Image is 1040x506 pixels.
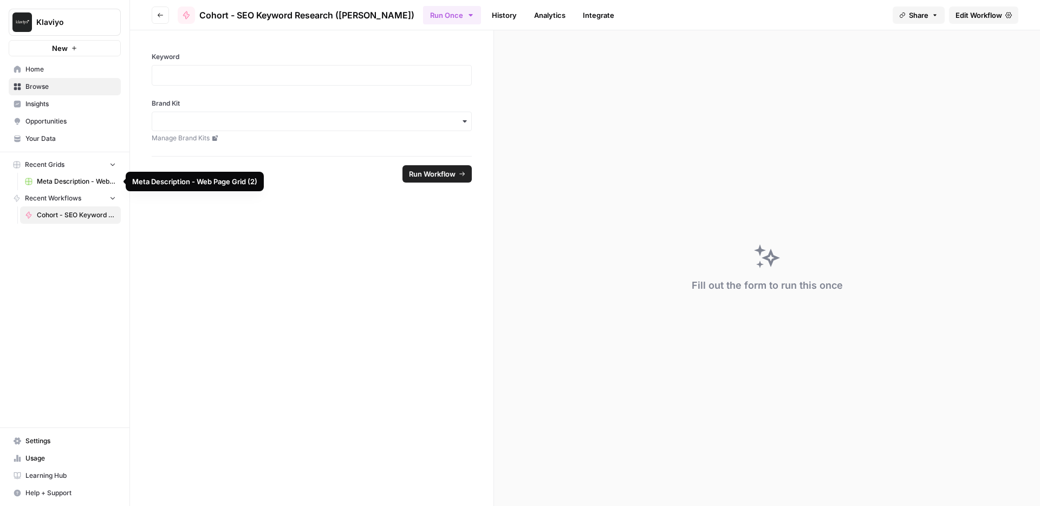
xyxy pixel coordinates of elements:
button: New [9,40,121,56]
a: Manage Brand Kits [152,133,472,143]
span: Recent Grids [25,160,64,170]
span: Meta Description - Web Page Grid (2) [37,177,116,186]
span: Klaviyo [36,17,102,28]
span: Settings [25,436,116,446]
a: History [485,7,523,24]
span: Your Data [25,134,116,144]
a: Opportunities [9,113,121,130]
button: Workspace: Klaviyo [9,9,121,36]
button: Run Once [423,6,481,24]
div: Fill out the form to run this once [692,278,843,293]
a: Browse [9,78,121,95]
span: Insights [25,99,116,109]
button: Run Workflow [402,165,472,183]
a: Home [9,61,121,78]
label: Keyword [152,52,472,62]
a: Your Data [9,130,121,147]
a: Cohort - SEO Keyword Research ([PERSON_NAME]) [178,7,414,24]
span: Cohort - SEO Keyword Research ([PERSON_NAME]) [199,9,414,22]
span: Browse [25,82,116,92]
span: Usage [25,453,116,463]
a: Usage [9,450,121,467]
a: Learning Hub [9,467,121,484]
a: Meta Description - Web Page Grid (2) [20,173,121,190]
a: Settings [9,432,121,450]
a: Cohort - SEO Keyword Research ([PERSON_NAME]) [20,206,121,224]
span: Home [25,64,116,74]
span: Learning Hub [25,471,116,481]
span: Edit Workflow [955,10,1002,21]
span: New [52,43,68,54]
button: Help + Support [9,484,121,502]
span: Help + Support [25,488,116,498]
a: Edit Workflow [949,7,1018,24]
a: Analytics [528,7,572,24]
img: Klaviyo Logo [12,12,32,32]
button: Recent Grids [9,157,121,173]
button: Recent Workflows [9,190,121,206]
button: Share [893,7,945,24]
span: Run Workflow [409,168,456,179]
a: Insights [9,95,121,113]
span: Cohort - SEO Keyword Research ([PERSON_NAME]) [37,210,116,220]
a: Integrate [576,7,621,24]
span: Opportunities [25,116,116,126]
label: Brand Kit [152,99,472,108]
span: Share [909,10,928,21]
span: Recent Workflows [25,193,81,203]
